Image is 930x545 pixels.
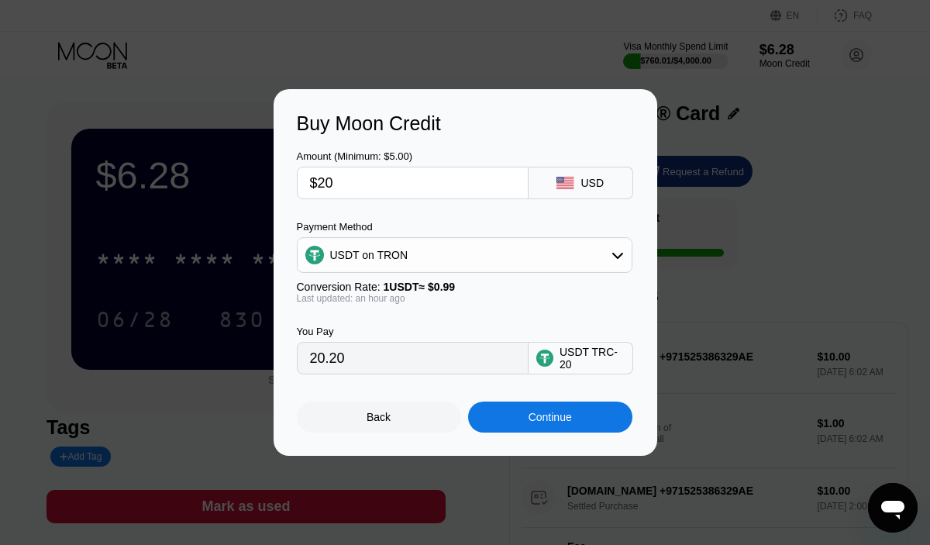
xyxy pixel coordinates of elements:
div: Back [297,402,461,433]
div: You Pay [297,326,529,337]
div: Continue [468,402,632,433]
span: 1 USDT ≈ $0.99 [384,281,456,293]
div: USDT on TRON [298,240,632,271]
input: $0.00 [310,167,515,198]
div: Last updated: an hour ago [297,293,632,304]
iframe: Кнопка запуска окна обмена сообщениями [868,483,918,533]
div: Buy Moon Credit [297,112,634,135]
div: Conversion Rate: [297,281,632,293]
div: Back [367,411,391,423]
div: Payment Method [297,221,632,233]
div: Amount (Minimum: $5.00) [297,150,529,162]
div: Continue [529,411,572,423]
div: USD [580,177,604,189]
div: USDT TRC-20 [560,346,625,371]
div: USDT on TRON [330,249,408,261]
